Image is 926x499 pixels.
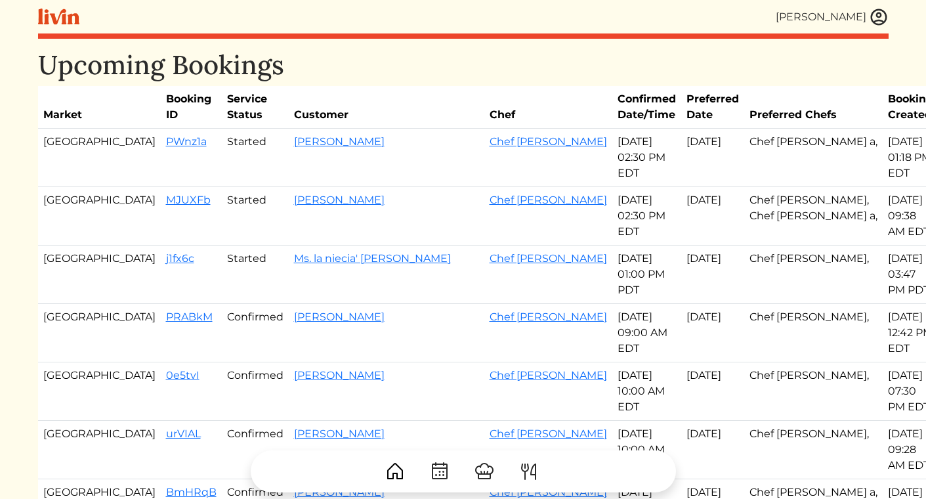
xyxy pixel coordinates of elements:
th: Preferred Date [681,86,744,129]
a: Chef [PERSON_NAME] [490,369,607,381]
td: [GEOGRAPHIC_DATA] [38,187,161,246]
td: Confirmed [222,421,289,479]
td: Confirmed [222,362,289,421]
td: [DATE] 02:30 PM EDT [612,129,681,187]
td: Chef [PERSON_NAME], [744,246,883,304]
td: [DATE] [681,187,744,246]
th: Preferred Chefs [744,86,883,129]
img: CalendarDots-5bcf9d9080389f2a281d69619e1c85352834be518fbc73d9501aef674afc0d57.svg [429,461,450,482]
a: j1fx6c [166,252,194,265]
img: livin-logo-a0d97d1a881af30f6274990eb6222085a2533c92bbd1e4f22c21b4f0d0e3210c.svg [38,9,79,25]
a: [PERSON_NAME] [294,427,385,440]
a: Chef [PERSON_NAME] [490,135,607,148]
a: Ms. la niecia' [PERSON_NAME] [294,252,451,265]
td: [DATE] [681,304,744,362]
a: [PERSON_NAME] [294,311,385,323]
img: House-9bf13187bcbb5817f509fe5e7408150f90897510c4275e13d0d5fca38e0b5951.svg [385,461,406,482]
td: [DATE] [681,362,744,421]
td: [DATE] 09:00 AM EDT [612,304,681,362]
th: Market [38,86,161,129]
td: [GEOGRAPHIC_DATA] [38,362,161,421]
td: [DATE] 02:30 PM EDT [612,187,681,246]
a: Chef [PERSON_NAME] [490,194,607,206]
td: Started [222,187,289,246]
td: [GEOGRAPHIC_DATA] [38,246,161,304]
td: [DATE] 10:00 AM EDT [612,421,681,479]
a: Chef [PERSON_NAME] [490,311,607,323]
td: [DATE] 10:00 AM EDT [612,362,681,421]
td: Chef [PERSON_NAME], Chef [PERSON_NAME] a, [744,187,883,246]
td: [DATE] [681,129,744,187]
img: user_account-e6e16d2ec92f44fc35f99ef0dc9cddf60790bfa021a6ecb1c896eb5d2907b31c.svg [869,7,889,27]
a: [PERSON_NAME] [294,369,385,381]
a: PWnz1a [166,135,207,148]
th: Booking ID [161,86,222,129]
td: [GEOGRAPHIC_DATA] [38,421,161,479]
th: Customer [289,86,484,129]
td: [DATE] [681,421,744,479]
a: [PERSON_NAME] [294,135,385,148]
a: Chef [PERSON_NAME] [490,427,607,440]
td: [GEOGRAPHIC_DATA] [38,129,161,187]
th: Confirmed Date/Time [612,86,681,129]
td: [DATE] [681,246,744,304]
a: MJUXFb [166,194,211,206]
td: Chef [PERSON_NAME], [744,304,883,362]
a: PRABkM [166,311,213,323]
td: [GEOGRAPHIC_DATA] [38,304,161,362]
td: Confirmed [222,304,289,362]
td: Started [222,129,289,187]
a: 0e5tvI [166,369,200,381]
th: Service Status [222,86,289,129]
img: ChefHat-a374fb509e4f37eb0702ca99f5f64f3b6956810f32a249b33092029f8484b388.svg [474,461,495,482]
div: [PERSON_NAME] [776,9,866,25]
td: Started [222,246,289,304]
h1: Upcoming Bookings [38,49,889,81]
a: urVIAL [166,427,201,440]
a: [PERSON_NAME] [294,194,385,206]
td: Chef [PERSON_NAME] a, [744,129,883,187]
th: Chef [484,86,612,129]
td: Chef [PERSON_NAME], [744,421,883,479]
img: ForkKnife-55491504ffdb50bab0c1e09e7649658475375261d09fd45db06cec23bce548bf.svg [518,461,539,482]
td: [DATE] 01:00 PM PDT [612,246,681,304]
a: Chef [PERSON_NAME] [490,252,607,265]
td: Chef [PERSON_NAME], [744,362,883,421]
